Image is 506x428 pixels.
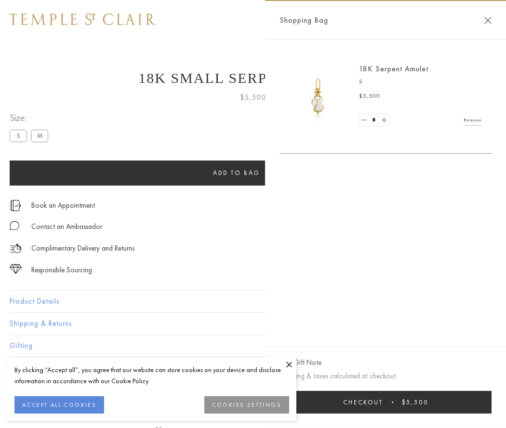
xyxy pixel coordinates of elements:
p: Complimentary Delivery and Returns [31,242,134,254]
img: P51836-E11SERPPV [289,67,347,125]
button: COOKIES SETTINGS [204,396,289,414]
div: Contact an Ambassador [31,221,102,233]
button: Gifting [10,335,496,357]
label: M [31,130,48,142]
div: Responsible Sourcing [31,264,92,276]
a: Set quantity to 0 [360,114,369,126]
label: S [10,130,27,142]
img: MessageIcon-01_2.svg [10,221,19,230]
img: icon_appointment.svg [10,200,21,211]
span: $5,500 [240,91,266,104]
img: Temple St. Clair [10,13,155,25]
p: Shipping & taxes calculated at checkout [280,370,492,382]
button: ACCEPT ALL COOKIES [14,396,104,414]
span: Shopping Bag [280,14,328,27]
img: icon_sourcing.svg [10,264,22,274]
img: icon_delivery.svg [10,242,22,254]
button: Add Gift Note [280,357,321,369]
a: Set quantity to 2 [379,114,388,126]
span: Checkout [343,398,383,406]
button: Shipping & Returns [10,313,496,334]
h1: 18K Small Serpent Amulet [10,70,496,86]
span: $5,500 [359,92,380,101]
button: Product Details [10,291,496,312]
a: Remove [464,115,482,125]
span: $5,500 [402,398,428,406]
span: Size: [10,110,52,126]
div: By clicking “Accept all”, you agree that our website can store cookies on your device and disclos... [14,364,289,387]
span: Add to bag [213,169,260,177]
a: 18K Serpent Amulet [359,64,428,74]
button: Add to bag [10,160,464,186]
p: S [359,77,482,87]
button: Close Shopping Bag [484,17,492,24]
button: Checkout $5,500 [280,391,492,414]
a: Book an Appointment [31,200,95,211]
